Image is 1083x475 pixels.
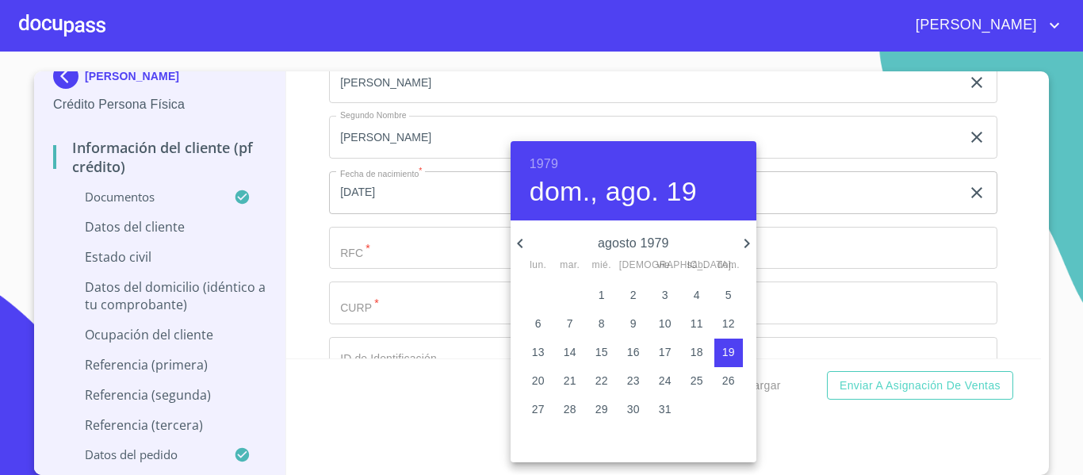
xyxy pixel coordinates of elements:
p: 13 [532,344,545,360]
p: 23 [627,373,640,389]
button: dom., ago. 19 [530,175,697,209]
button: 25 [683,367,711,396]
p: 8 [599,316,605,331]
p: 17 [659,344,672,360]
button: 17 [651,339,679,367]
span: mar. [556,258,584,274]
button: 12 [714,310,743,339]
p: 25 [691,373,703,389]
p: 27 [532,401,545,417]
span: mié. [587,258,616,274]
button: 31 [651,396,679,424]
button: 16 [619,339,648,367]
button: 24 [651,367,679,396]
button: 1 [587,282,616,310]
button: 30 [619,396,648,424]
p: 29 [595,401,608,417]
span: sáb. [683,258,711,274]
p: 11 [691,316,703,331]
p: 26 [722,373,735,389]
p: 10 [659,316,672,331]
p: 16 [627,344,640,360]
button: 27 [524,396,553,424]
p: 19 [722,344,735,360]
p: 28 [564,401,576,417]
p: 3 [662,287,668,303]
p: 6 [535,316,541,331]
button: 14 [556,339,584,367]
button: 23 [619,367,648,396]
p: agosto 1979 [530,234,737,253]
button: 2 [619,282,648,310]
p: 18 [691,344,703,360]
p: 4 [694,287,700,303]
button: 22 [587,367,616,396]
p: 31 [659,401,672,417]
button: 29 [587,396,616,424]
p: 21 [564,373,576,389]
button: 6 [524,310,553,339]
p: 20 [532,373,545,389]
button: 20 [524,367,553,396]
button: 11 [683,310,711,339]
p: 30 [627,401,640,417]
p: 1 [599,287,605,303]
button: 10 [651,310,679,339]
p: 15 [595,344,608,360]
span: lun. [524,258,553,274]
button: 21 [556,367,584,396]
button: 3 [651,282,679,310]
button: 13 [524,339,553,367]
button: 1979 [530,153,558,175]
span: vie. [651,258,679,274]
button: 9 [619,310,648,339]
button: 19 [714,339,743,367]
p: 14 [564,344,576,360]
button: 18 [683,339,711,367]
p: 22 [595,373,608,389]
button: 5 [714,282,743,310]
p: 5 [725,287,732,303]
span: dom. [714,258,743,274]
button: 7 [556,310,584,339]
button: 4 [683,282,711,310]
button: 28 [556,396,584,424]
button: 26 [714,367,743,396]
p: 7 [567,316,573,331]
span: [DEMOGRAPHIC_DATA]. [619,258,648,274]
p: 2 [630,287,637,303]
p: 12 [722,316,735,331]
p: 9 [630,316,637,331]
p: 24 [659,373,672,389]
button: 15 [587,339,616,367]
button: 8 [587,310,616,339]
